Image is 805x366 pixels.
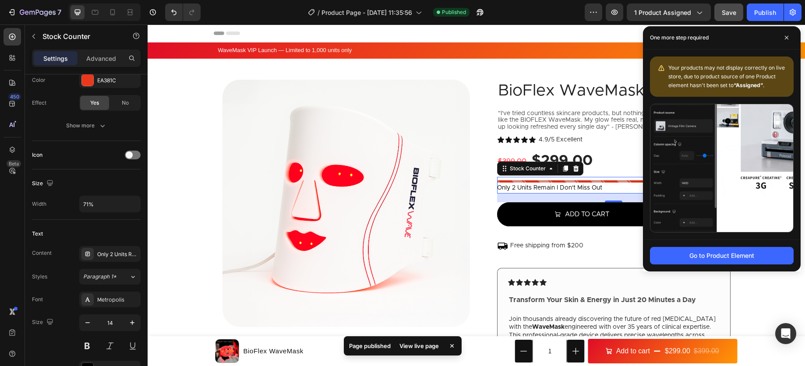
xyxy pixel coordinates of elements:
[394,340,444,352] div: View live page
[32,151,42,159] div: Icon
[627,4,711,21] button: 1 product assigned
[32,296,43,303] div: Font
[546,178,565,202] input: quantity
[165,4,201,21] div: Undo/Redo
[32,230,43,238] div: Text
[420,315,437,338] button: increment
[417,184,462,196] div: ADD TO CART
[349,341,391,350] p: Page published
[350,130,380,144] div: $399.00
[350,158,455,169] p: only 2 units remain i don't miss out
[650,247,794,264] button: Go to Product Element
[57,7,61,18] p: 7
[97,77,138,84] div: EA381C
[4,4,65,21] button: 7
[363,217,436,225] p: Free shipping from $200
[32,99,46,107] div: Effect
[318,8,320,17] span: /
[650,33,709,42] p: One more step required
[367,315,385,338] button: decrement
[79,269,141,285] button: Paragraph 1*
[32,273,47,281] div: Styles
[734,82,763,88] b: “Assigned”
[97,296,138,304] div: Metropolis
[361,291,571,346] p: Join thousands already discovering the future of red [MEDICAL_DATA] with the engineered with over...
[122,99,129,107] span: No
[441,314,590,339] button: Add to cart
[350,86,575,106] span: "I've tried countless skincare products, but nothing has transformed my skin like the BIOFLEX Wav...
[565,178,585,202] button: increment
[32,178,55,190] div: Size
[391,111,435,119] p: 4.9/5 Excellent
[86,54,116,63] p: Advanced
[668,64,785,88] span: Your products may not display correctly on live store, due to product source of one Product eleme...
[383,127,446,147] div: $299.00
[66,121,107,130] div: Show more
[775,323,796,344] div: Open Intercom Messenger
[42,31,117,42] p: Stock Counter
[95,321,157,333] h1: BioFlex WaveMask
[526,178,546,202] button: decrement
[385,299,417,306] strong: WaveMask
[442,8,466,16] span: Published
[528,63,561,70] p: vip access
[321,8,412,17] span: Product Page - [DATE] 11:35:56
[385,315,420,338] input: quantity
[360,140,400,148] div: Stock Counter
[90,99,99,107] span: Yes
[32,200,46,208] div: Width
[8,93,21,100] div: 450
[148,25,805,366] iframe: Design area
[722,9,736,16] span: Save
[83,273,117,281] span: Paragraph 1*
[634,8,691,17] span: 1 product assigned
[747,4,784,21] button: Publish
[97,250,138,258] div: Only 2 Units Remain I Don't miss out
[43,54,68,63] p: Settings
[545,320,572,334] div: $399.00
[32,249,52,257] div: Content
[689,251,754,260] div: Go to Product Element
[516,320,544,334] div: $299.00
[350,178,519,202] button: ADD TO CART
[714,4,743,21] button: Save
[469,320,502,333] div: Add to cart
[754,8,776,17] div: Publish
[32,76,46,84] div: Color
[7,160,21,167] div: Beta
[32,317,55,328] div: Size
[361,272,548,279] strong: Transform Your Skin & Energy in Just 20 Minutes a Day
[32,118,141,134] button: Show more
[80,196,140,212] input: Auto
[350,55,501,78] h1: BioFlex WaveMask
